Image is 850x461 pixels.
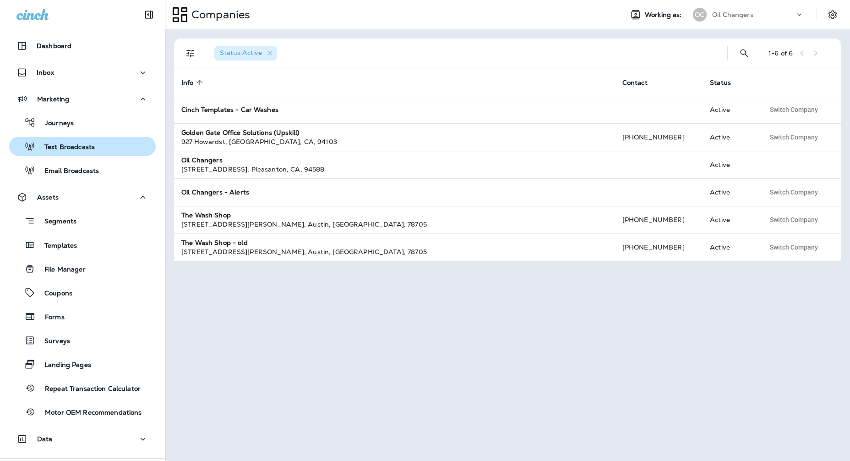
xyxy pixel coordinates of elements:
[214,46,277,61] div: Status:Active
[703,96,757,123] td: Active
[36,385,141,394] p: Repeat Transaction Calculator
[9,137,156,156] button: Text Broadcasts
[35,143,95,152] p: Text Broadcasts
[9,235,156,255] button: Templates
[36,409,142,417] p: Motor OEM Recommendations
[181,44,200,62] button: Filters
[710,79,731,87] span: Status
[9,161,156,180] button: Email Broadcasts
[181,220,608,229] div: [STREET_ADDRESS][PERSON_NAME] , Austin , [GEOGRAPHIC_DATA] , 78705
[645,11,684,19] span: Working as:
[181,106,278,114] strong: Cinch Templates - Car Washes
[765,130,823,144] button: Switch Company
[770,106,818,113] span: Switch Company
[9,355,156,374] button: Landing Pages
[136,6,162,24] button: Collapse Sidebar
[220,49,262,57] span: Status : Active
[9,90,156,108] button: Marketing
[37,69,54,76] p: Inbox
[765,103,823,117] button: Switch Company
[735,44,753,62] button: Search Companies
[9,307,156,326] button: Forms
[35,167,99,176] p: Email Broadcasts
[9,63,156,82] button: Inbox
[703,233,757,261] td: Active
[770,217,818,223] span: Switch Company
[710,78,743,87] span: Status
[181,239,248,247] strong: The Wash Shop - old
[181,156,223,164] strong: Oil Changers
[703,178,757,206] td: Active
[9,283,156,302] button: Coupons
[37,42,71,50] p: Dashboard
[35,289,72,298] p: Coupons
[37,95,69,103] p: Marketing
[37,435,53,443] p: Data
[770,189,818,195] span: Switch Company
[35,361,91,370] p: Landing Pages
[9,188,156,206] button: Assets
[181,128,300,137] strong: Golden Gate Office Solutions (Upskill)
[765,213,823,227] button: Switch Company
[622,79,648,87] span: Contact
[181,79,194,87] span: Info
[35,242,77,250] p: Templates
[770,134,818,140] span: Switch Company
[693,8,707,22] div: OC
[181,247,608,256] div: [STREET_ADDRESS][PERSON_NAME] , Austin , [GEOGRAPHIC_DATA] , 78705
[622,78,659,87] span: Contact
[824,6,841,23] button: Settings
[9,113,156,132] button: Journeys
[181,137,608,146] div: 927 Howardst , [GEOGRAPHIC_DATA] , CA , 94103
[35,266,86,274] p: File Manager
[9,211,156,231] button: Segments
[37,194,59,201] p: Assets
[765,185,823,199] button: Switch Company
[615,233,703,261] td: [PHONE_NUMBER]
[9,402,156,422] button: Motor OEM Recommendations
[703,123,757,151] td: Active
[703,206,757,233] td: Active
[181,211,231,219] strong: The Wash Shop
[9,430,156,448] button: Data
[9,259,156,278] button: File Manager
[770,244,818,250] span: Switch Company
[181,188,249,196] strong: Oil Changers - Alerts
[9,331,156,350] button: Surveys
[615,123,703,151] td: [PHONE_NUMBER]
[35,217,76,227] p: Segments
[9,37,156,55] button: Dashboard
[35,337,70,346] p: Surveys
[36,119,74,128] p: Journeys
[36,313,65,322] p: Forms
[768,50,793,57] div: 1 - 6 of 6
[712,11,753,18] p: Oil Changers
[9,378,156,398] button: Repeat Transaction Calculator
[615,206,703,233] td: [PHONE_NUMBER]
[181,165,608,174] div: [STREET_ADDRESS] , Pleasanton , CA , 94588
[765,240,823,254] button: Switch Company
[703,151,757,178] td: Active
[181,78,206,87] span: Info
[188,8,250,22] p: Companies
